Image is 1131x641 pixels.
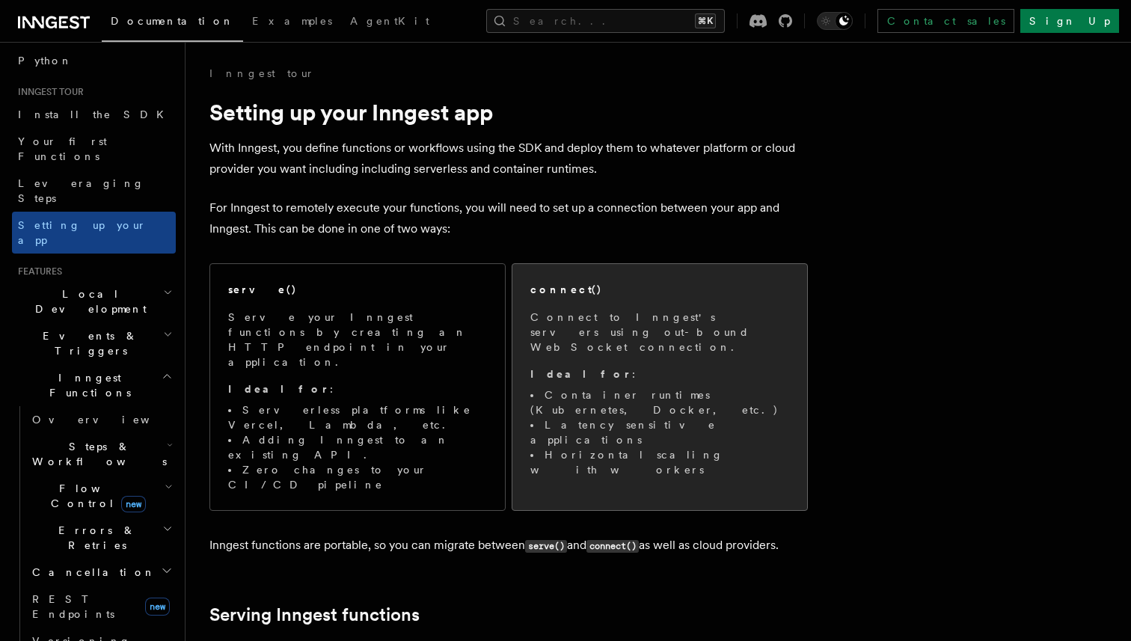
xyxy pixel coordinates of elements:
span: Python [18,55,73,67]
a: Documentation [102,4,243,42]
span: Inngest Functions [12,370,162,400]
p: : [228,381,487,396]
span: Inngest tour [12,86,84,98]
a: Inngest tour [209,66,314,81]
a: Examples [243,4,341,40]
li: Zero changes to your CI/CD pipeline [228,462,487,492]
li: Horizontal scaling with workers [530,447,789,477]
kbd: ⌘K [695,13,716,28]
a: Install the SDK [12,101,176,128]
a: serve()Serve your Inngest functions by creating an HTTP endpoint in your application.Ideal for:Se... [209,263,506,511]
p: Inngest functions are portable, so you can migrate between and as well as cloud providers. [209,535,808,556]
li: Serverless platforms like Vercel, Lambda, etc. [228,402,487,432]
a: Sign Up [1020,9,1119,33]
span: Local Development [12,286,163,316]
li: Container runtimes (Kubernetes, Docker, etc.) [530,387,789,417]
code: connect() [586,540,639,553]
span: Examples [252,15,332,27]
button: Inngest Functions [12,364,176,406]
span: Flow Control [26,481,165,511]
a: AgentKit [341,4,438,40]
span: Overview [32,414,186,426]
button: Events & Triggers [12,322,176,364]
a: Contact sales [877,9,1014,33]
a: connect()Connect to Inngest's servers using out-bound WebSocket connection.Ideal for:Container ru... [512,263,808,511]
button: Toggle dark mode [817,12,853,30]
span: Steps & Workflows [26,439,167,469]
a: Overview [26,406,176,433]
a: Leveraging Steps [12,170,176,212]
span: Features [12,266,62,277]
h1: Setting up your Inngest app [209,99,808,126]
button: Errors & Retries [26,517,176,559]
strong: Ideal for [228,383,330,395]
p: Connect to Inngest's servers using out-bound WebSocket connection. [530,310,789,355]
span: Errors & Retries [26,523,162,553]
a: Python [12,47,176,74]
span: Setting up your app [18,219,147,246]
p: With Inngest, you define functions or workflows using the SDK and deploy them to whatever platfor... [209,138,808,180]
button: Steps & Workflows [26,433,176,475]
span: new [145,598,170,616]
span: REST Endpoints [32,593,114,620]
span: new [121,496,146,512]
span: Install the SDK [18,108,173,120]
span: Your first Functions [18,135,107,162]
span: Cancellation [26,565,156,580]
span: Events & Triggers [12,328,163,358]
span: Documentation [111,15,234,27]
li: Adding Inngest to an existing API. [228,432,487,462]
a: Serving Inngest functions [209,604,420,625]
p: Serve your Inngest functions by creating an HTTP endpoint in your application. [228,310,487,369]
button: Cancellation [26,559,176,586]
p: : [530,366,789,381]
button: Flow Controlnew [26,475,176,517]
p: For Inngest to remotely execute your functions, you will need to set up a connection between your... [209,197,808,239]
a: Setting up your app [12,212,176,254]
a: Your first Functions [12,128,176,170]
li: Latency sensitive applications [530,417,789,447]
h2: connect() [530,282,602,297]
strong: Ideal for [530,368,632,380]
button: Local Development [12,280,176,322]
a: REST Endpointsnew [26,586,176,628]
button: Search...⌘K [486,9,725,33]
span: Leveraging Steps [18,177,144,204]
code: serve() [525,540,567,553]
span: AgentKit [350,15,429,27]
h2: serve() [228,282,297,297]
